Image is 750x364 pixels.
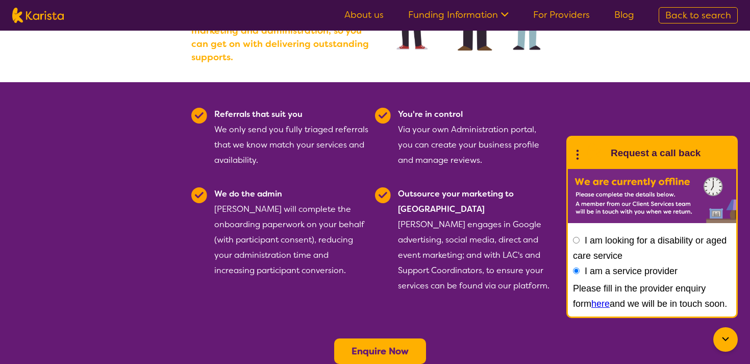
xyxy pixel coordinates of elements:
[398,107,553,168] div: Via your own Administration portal, you can create your business profile and manage reviews.
[665,9,731,21] span: Back to search
[191,187,207,203] img: Tick
[214,188,282,199] b: We do the admin
[659,7,738,23] a: Back to search
[533,9,590,21] a: For Providers
[568,169,736,223] img: Karista offline chat form to request call back
[334,338,426,364] button: Enquire Now
[352,345,409,357] a: Enquire Now
[398,186,553,294] div: [PERSON_NAME] engages in Google advertising, social media, direct and event marketing; and with L...
[573,235,727,261] label: I am looking for a disability or aged care service
[344,9,384,21] a: About us
[611,145,701,161] h1: Request a call back
[591,299,610,309] a: here
[585,266,678,276] label: I am a service provider
[614,9,634,21] a: Blog
[584,143,605,163] img: Karista
[12,8,64,23] img: Karista logo
[375,187,391,203] img: Tick
[214,107,369,168] div: We only send you fully triaged referrals that we know match your services and availability.
[398,109,463,119] b: You're in control
[398,188,514,214] b: Outsource your marketing to [GEOGRAPHIC_DATA]
[573,281,731,311] div: Please fill in the provider enquiry form and we will be in touch soon.
[375,108,391,124] img: Tick
[214,109,303,119] b: Referrals that suit you
[191,108,207,124] img: Tick
[214,186,369,294] div: [PERSON_NAME] will complete the onboarding paperwork on your behalf (with participant consent), r...
[408,9,509,21] a: Funding Information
